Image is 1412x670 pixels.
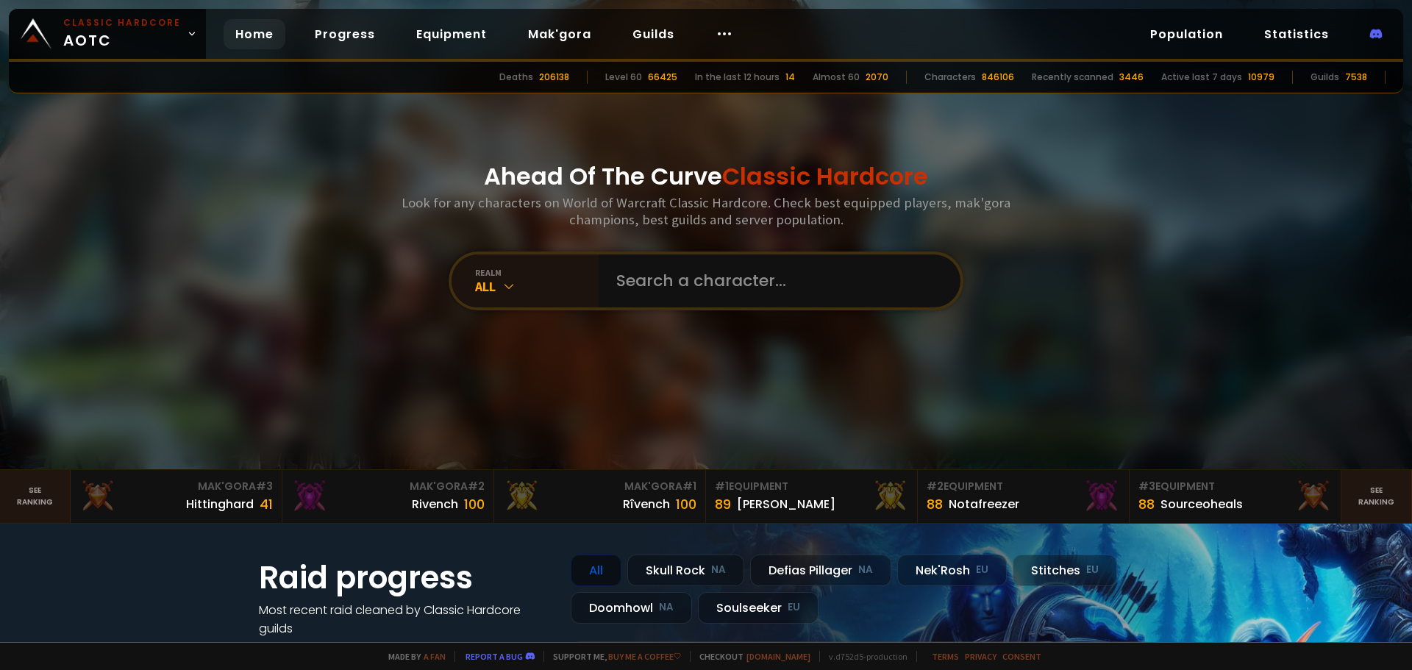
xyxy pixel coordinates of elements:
[303,19,387,49] a: Progress
[1345,71,1367,84] div: 7538
[1013,555,1117,586] div: Stitches
[1130,470,1341,523] a: #3Equipment88Sourceoheals
[690,651,810,662] span: Checkout
[605,71,642,84] div: Level 60
[484,159,928,194] h1: Ahead Of The Curve
[79,479,273,494] div: Mak'Gora
[1086,563,1099,577] small: EU
[1032,71,1113,84] div: Recently scanned
[396,194,1016,228] h3: Look for any characters on World of Warcraft Classic Hardcore. Check best equipped players, mak'g...
[608,651,681,662] a: Buy me a coffee
[927,479,944,493] span: # 2
[676,494,696,514] div: 100
[539,71,569,84] div: 206138
[543,651,681,662] span: Support me,
[976,563,988,577] small: EU
[746,651,810,662] a: [DOMAIN_NAME]
[63,16,181,51] span: AOTC
[715,479,729,493] span: # 1
[695,71,780,84] div: In the last 12 hours
[750,555,891,586] div: Defias Pillager
[785,71,795,84] div: 14
[9,9,206,59] a: Classic HardcoreAOTC
[927,494,943,514] div: 88
[291,479,485,494] div: Mak'Gora
[1138,494,1155,514] div: 88
[659,600,674,615] small: NA
[259,555,553,601] h1: Raid progress
[706,470,918,523] a: #1Equipment89[PERSON_NAME]
[866,71,888,84] div: 2070
[464,494,485,514] div: 100
[858,563,873,577] small: NA
[503,479,696,494] div: Mak'Gora
[412,495,458,513] div: Rivench
[475,267,599,278] div: realm
[711,563,726,577] small: NA
[918,470,1130,523] a: #2Equipment88Notafreezer
[516,19,603,49] a: Mak'gora
[71,470,282,523] a: Mak'Gora#3Hittinghard41
[1138,479,1332,494] div: Equipment
[607,254,943,307] input: Search a character...
[260,494,273,514] div: 41
[982,71,1014,84] div: 846106
[965,651,996,662] a: Privacy
[379,651,446,662] span: Made by
[722,160,928,193] span: Classic Hardcore
[813,71,860,84] div: Almost 60
[1138,19,1235,49] a: Population
[623,495,670,513] div: Rîvench
[924,71,976,84] div: Characters
[1002,651,1041,662] a: Consent
[499,71,533,84] div: Deaths
[1248,71,1274,84] div: 10979
[571,592,692,624] div: Doomhowl
[819,651,908,662] span: v. d752d5 - production
[1161,71,1242,84] div: Active last 7 days
[186,495,254,513] div: Hittinghard
[1138,479,1155,493] span: # 3
[282,470,494,523] a: Mak'Gora#2Rivench100
[715,479,908,494] div: Equipment
[1160,495,1243,513] div: Sourceoheals
[494,470,706,523] a: Mak'Gora#1Rîvench100
[932,651,959,662] a: Terms
[715,494,731,514] div: 89
[627,555,744,586] div: Skull Rock
[1119,71,1144,84] div: 3446
[1311,71,1339,84] div: Guilds
[404,19,499,49] a: Equipment
[571,555,621,586] div: All
[927,479,1120,494] div: Equipment
[897,555,1007,586] div: Nek'Rosh
[475,278,599,295] div: All
[682,479,696,493] span: # 1
[259,601,553,638] h4: Most recent raid cleaned by Classic Hardcore guilds
[259,638,354,655] a: See all progress
[424,651,446,662] a: a fan
[648,71,677,84] div: 66425
[698,592,819,624] div: Soulseeker
[466,651,523,662] a: Report a bug
[468,479,485,493] span: # 2
[1252,19,1341,49] a: Statistics
[63,16,181,29] small: Classic Hardcore
[224,19,285,49] a: Home
[621,19,686,49] a: Guilds
[949,495,1019,513] div: Notafreezer
[737,495,835,513] div: [PERSON_NAME]
[788,600,800,615] small: EU
[256,479,273,493] span: # 3
[1341,470,1412,523] a: Seeranking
